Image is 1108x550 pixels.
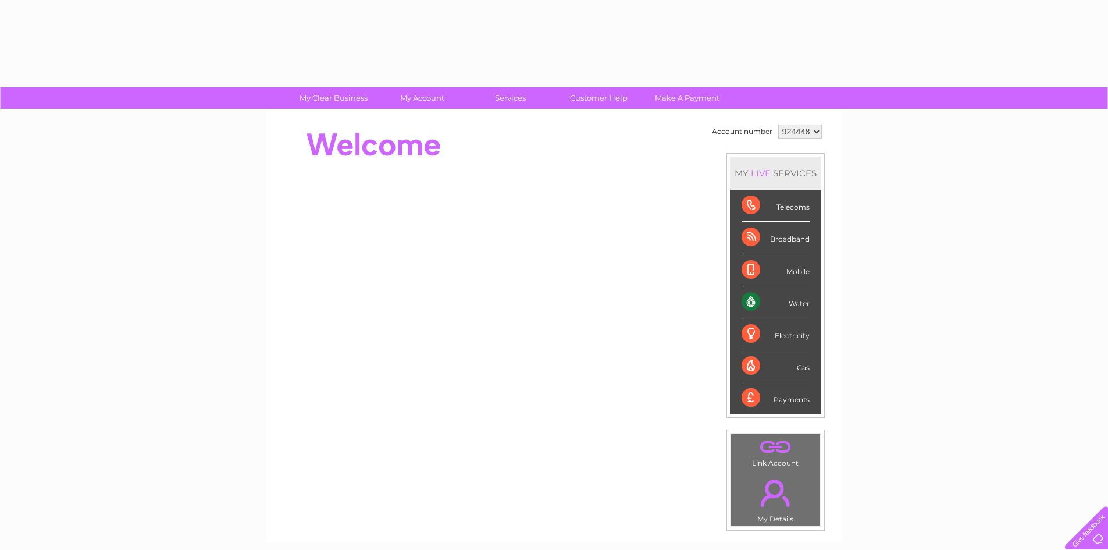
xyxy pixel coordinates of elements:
[742,350,810,382] div: Gas
[709,122,775,141] td: Account number
[731,470,821,527] td: My Details
[551,87,647,109] a: Customer Help
[730,157,821,190] div: MY SERVICES
[749,168,773,179] div: LIVE
[742,254,810,286] div: Mobile
[742,382,810,414] div: Payments
[462,87,558,109] a: Services
[731,434,821,470] td: Link Account
[734,473,817,513] a: .
[742,222,810,254] div: Broadband
[639,87,735,109] a: Make A Payment
[742,190,810,222] div: Telecoms
[742,318,810,350] div: Electricity
[286,87,382,109] a: My Clear Business
[734,437,817,457] a: .
[374,87,470,109] a: My Account
[742,286,810,318] div: Water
